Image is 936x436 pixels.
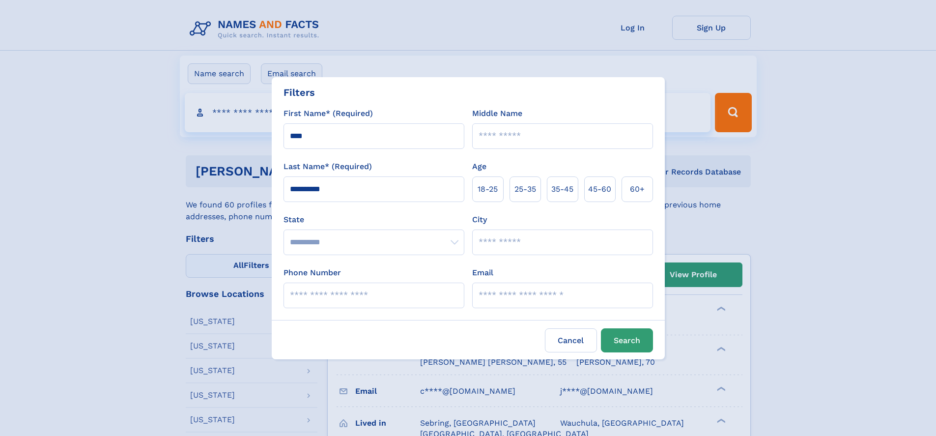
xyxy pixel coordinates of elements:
[472,108,522,119] label: Middle Name
[478,183,498,195] span: 18‑25
[601,328,653,352] button: Search
[284,108,373,119] label: First Name* (Required)
[551,183,573,195] span: 35‑45
[472,267,493,279] label: Email
[588,183,611,195] span: 45‑60
[545,328,597,352] label: Cancel
[514,183,536,195] span: 25‑35
[284,214,464,226] label: State
[284,267,341,279] label: Phone Number
[472,214,487,226] label: City
[284,85,315,100] div: Filters
[630,183,645,195] span: 60+
[284,161,372,173] label: Last Name* (Required)
[472,161,486,173] label: Age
